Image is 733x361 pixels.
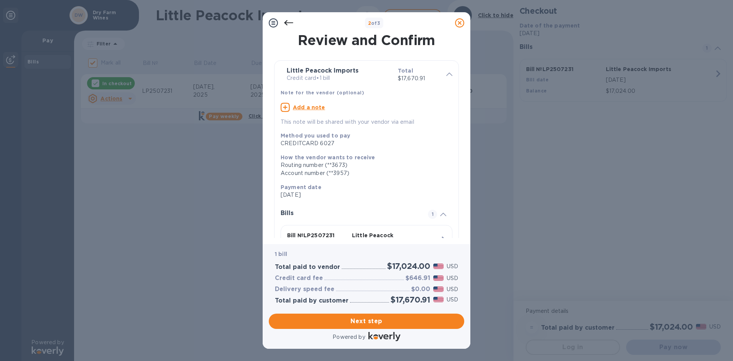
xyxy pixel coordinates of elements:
p: Credit card • 1 bill [287,74,392,82]
b: Note for the vendor (optional) [281,90,364,96]
p: [DATE] [281,191,446,199]
h2: $17,670.91 [391,295,430,304]
img: USD [433,287,444,292]
img: USD [433,264,444,269]
div: Routing number (**3673) [281,161,446,169]
img: USD [433,275,444,281]
p: USD [447,262,458,270]
b: Payment date [281,184,321,190]
p: USD [447,296,458,304]
b: How the vendor wants to receive [281,154,375,160]
span: Next step [275,317,458,326]
p: This note will be shared with your vendor via email [281,118,452,126]
span: 1 [428,210,437,219]
img: USD [433,297,444,302]
h3: Total paid to vendor [275,264,340,271]
u: Add a note [293,104,325,110]
b: Total [398,68,413,74]
h3: Credit card fee [275,275,323,282]
p: Powered by [333,333,365,341]
h3: Delivery speed fee [275,286,334,293]
p: $17,670.91 [398,74,440,83]
p: Little Peacock Imports [352,231,414,247]
h2: $17,024.00 [387,261,430,271]
div: Little Peacock ImportsCredit card•1 billTotal$17,670.91Note for the vendor (optional)Add a noteTh... [281,67,452,126]
span: 2 [368,20,371,26]
p: USD [447,285,458,293]
b: of 3 [368,20,381,26]
h3: $0.00 [411,286,430,293]
h3: Bills [281,210,419,217]
h3: Total paid by customer [275,297,349,304]
h1: Review and Confirm [273,32,460,48]
p: USD [447,274,458,282]
b: 1 bill [275,251,287,257]
div: CREDITCARD 6027 [281,139,446,147]
img: Logo [368,332,400,341]
button: Next step [269,314,464,329]
p: Bill № LP2507231 [287,231,349,239]
b: Little Peacock Imports [287,67,358,74]
b: Method you used to pay [281,133,350,139]
h3: $646.91 [405,275,430,282]
button: Bill №LP2507231Little Peacock Imports [281,225,452,275]
div: Account number (**3957) [281,169,446,177]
